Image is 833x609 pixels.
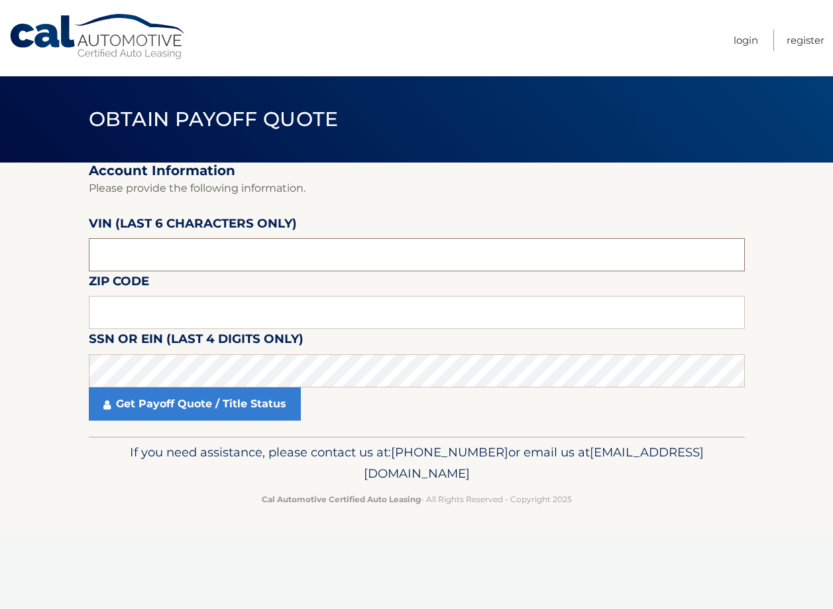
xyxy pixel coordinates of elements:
[787,29,824,51] a: Register
[89,387,301,421] a: Get Payoff Quote / Title Status
[89,214,297,238] label: VIN (last 6 characters only)
[734,29,758,51] a: Login
[89,179,745,198] p: Please provide the following information.
[262,494,421,504] strong: Cal Automotive Certified Auto Leasing
[97,492,736,506] p: - All Rights Reserved - Copyright 2025
[9,13,188,60] a: Cal Automotive
[89,271,149,296] label: Zip Code
[391,444,508,460] span: [PHONE_NUMBER]
[97,442,736,484] p: If you need assistance, please contact us at: or email us at
[89,107,339,131] span: Obtain Payoff Quote
[89,329,304,354] label: SSN or EIN (last 4 digits only)
[89,163,745,179] h2: Account Information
